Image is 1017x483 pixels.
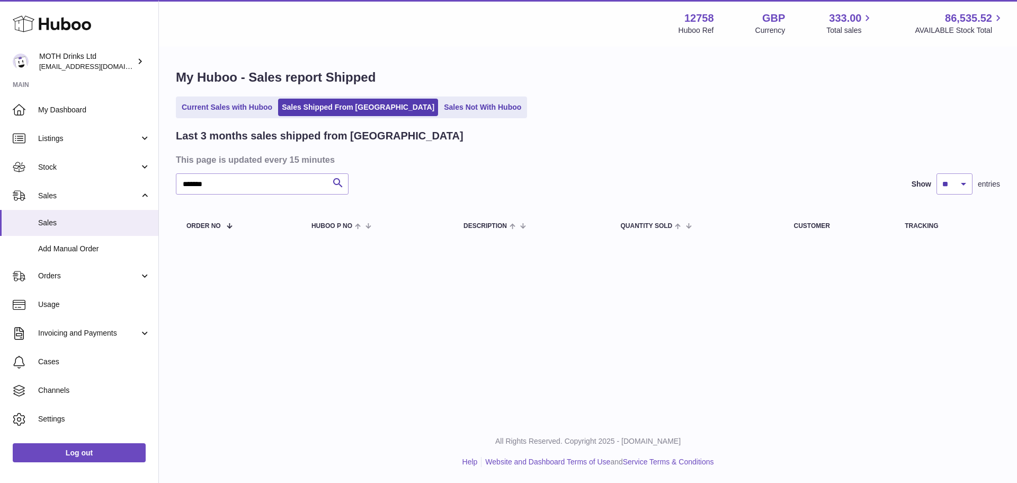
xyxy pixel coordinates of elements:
a: Log out [13,443,146,462]
span: Channels [38,385,150,396]
span: Sales [38,191,139,201]
span: [EMAIL_ADDRESS][DOMAIN_NAME] [39,62,156,71]
a: 333.00 Total sales [826,11,873,36]
div: Currency [755,25,786,36]
a: Sales Not With Huboo [440,99,525,116]
img: internalAdmin-12758@internal.huboo.com [13,54,29,69]
div: Tracking [905,223,989,230]
div: MOTH Drinks Ltd [39,51,135,72]
strong: GBP [762,11,785,25]
span: Stock [38,162,139,172]
a: Website and Dashboard Terms of Use [485,458,610,466]
h2: Last 3 months sales shipped from [GEOGRAPHIC_DATA] [176,129,463,143]
span: entries [978,179,1000,189]
span: Add Manual Order [38,244,150,254]
span: 86,535.52 [945,11,992,25]
span: 333.00 [829,11,861,25]
strong: 12758 [684,11,714,25]
h1: My Huboo - Sales report Shipped [176,69,1000,86]
span: AVAILABLE Stock Total [915,25,1004,36]
li: and [481,457,713,467]
p: All Rights Reserved. Copyright 2025 - [DOMAIN_NAME] [167,436,1009,446]
span: Quantity Sold [620,223,672,230]
span: Orders [38,271,139,281]
a: Sales Shipped From [GEOGRAPHIC_DATA] [278,99,438,116]
label: Show [912,179,931,189]
span: Total sales [826,25,873,36]
span: Huboo P no [311,223,352,230]
div: Huboo Ref [679,25,714,36]
span: Sales [38,218,150,228]
h3: This page is updated every 15 minutes [176,154,997,165]
span: Listings [38,134,139,144]
span: Order No [186,223,221,230]
span: My Dashboard [38,105,150,115]
a: Current Sales with Huboo [178,99,276,116]
a: 86,535.52 AVAILABLE Stock Total [915,11,1004,36]
span: Description [463,223,507,230]
span: Invoicing and Payments [38,328,139,338]
a: Service Terms & Conditions [623,458,714,466]
span: Settings [38,414,150,424]
span: Usage [38,300,150,310]
span: Cases [38,357,150,367]
div: Customer [793,223,884,230]
a: Help [462,458,478,466]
